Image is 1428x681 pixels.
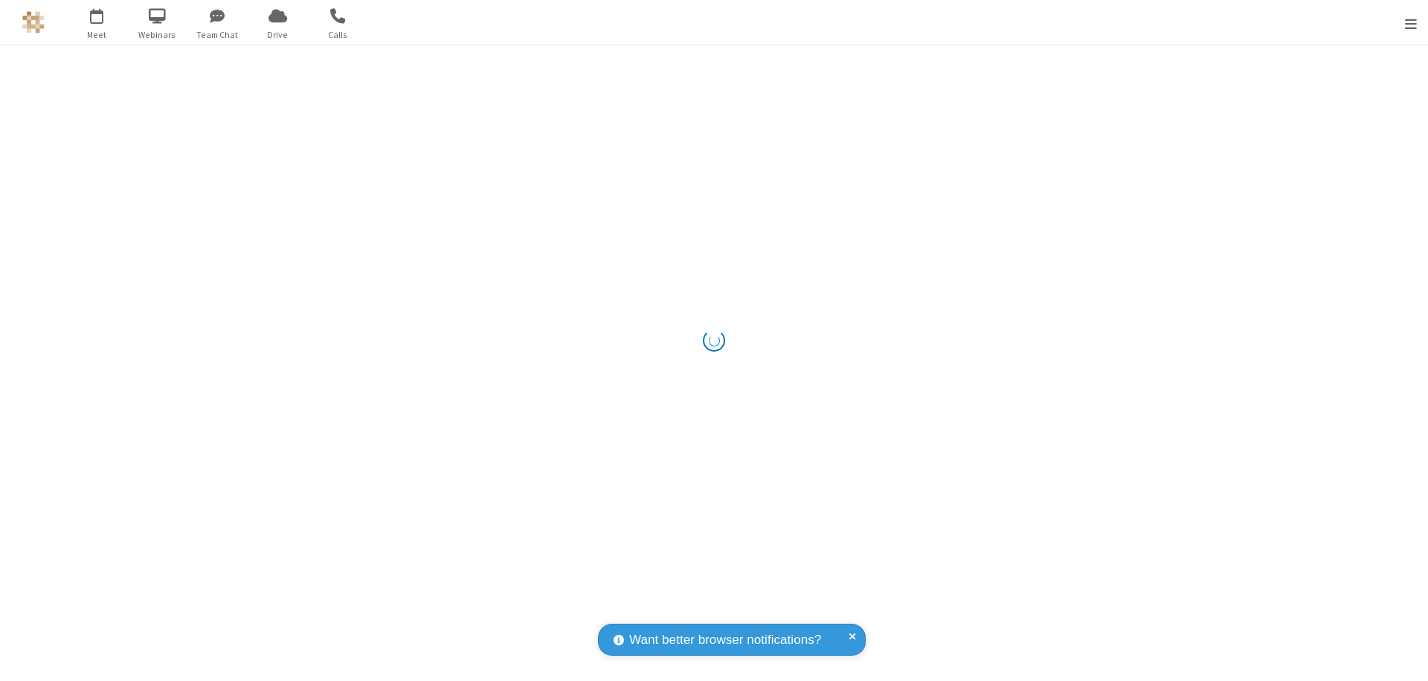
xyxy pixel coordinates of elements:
[250,28,306,42] span: Drive
[190,28,245,42] span: Team Chat
[629,630,821,650] span: Want better browser notifications?
[129,28,185,42] span: Webinars
[22,11,45,33] img: QA Selenium DO NOT DELETE OR CHANGE
[310,28,366,42] span: Calls
[69,28,125,42] span: Meet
